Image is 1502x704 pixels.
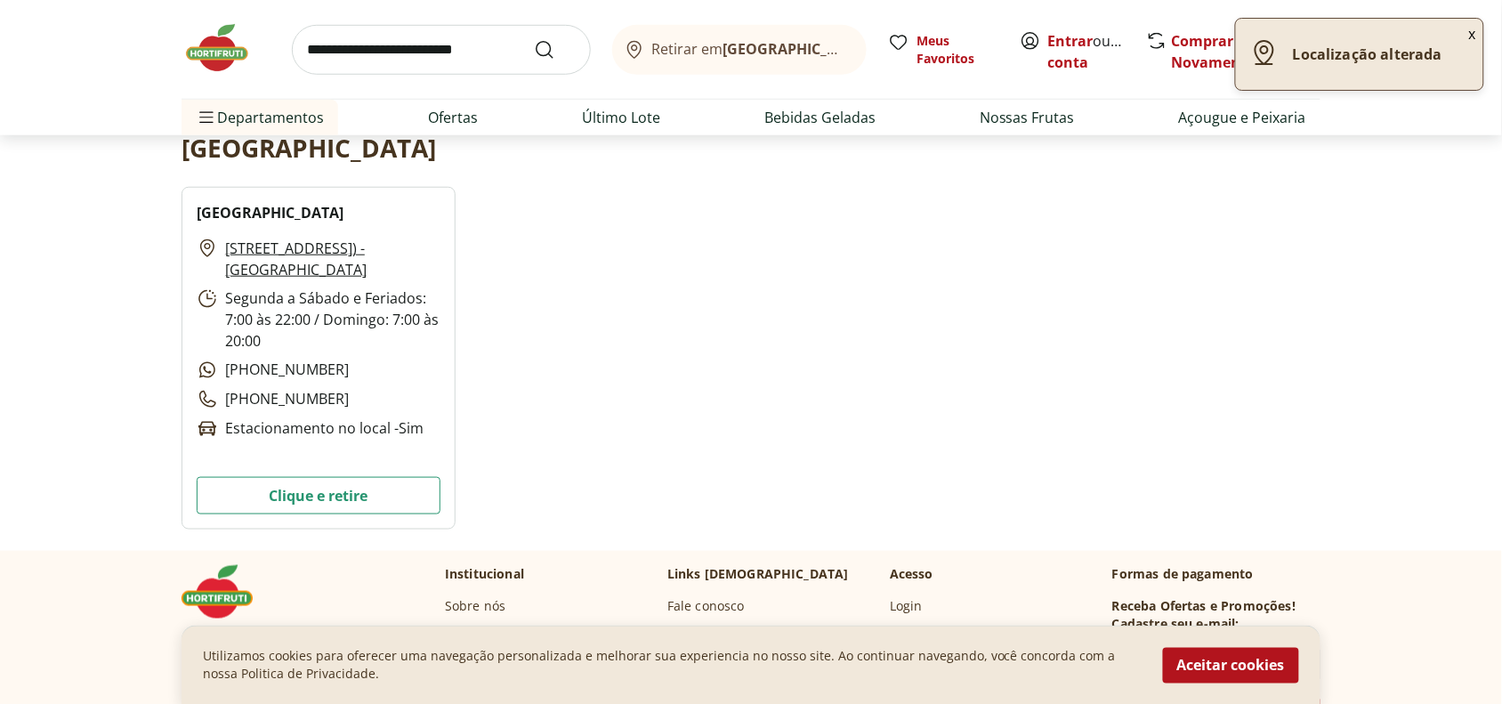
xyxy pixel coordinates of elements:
[723,39,1023,59] b: [GEOGRAPHIC_DATA]/[GEOGRAPHIC_DATA]
[667,565,849,583] p: Links [DEMOGRAPHIC_DATA]
[197,477,440,514] button: Clique e retire
[182,21,271,75] img: Hortifruti
[203,647,1142,683] p: Utilizamos cookies para oferecer uma navegação personalizada e melhorar sua experiencia no nosso ...
[197,359,349,381] p: [PHONE_NUMBER]
[445,565,524,583] p: Institucional
[888,32,998,68] a: Meus Favoritos
[197,202,343,223] h2: [GEOGRAPHIC_DATA]
[980,107,1075,128] a: Nossas Frutas
[1293,45,1469,63] p: Localização alterada
[197,417,424,440] p: Estacionamento no local - Sim
[182,130,436,166] h2: [GEOGRAPHIC_DATA]
[196,96,324,139] span: Departamentos
[1048,30,1127,73] span: ou
[196,96,217,139] button: Menu
[1112,597,1296,615] h3: Receba Ofertas e Promoções!
[890,565,933,583] p: Acesso
[1179,107,1306,128] a: Açougue e Peixaria
[652,41,849,57] span: Retirar em
[197,388,349,410] p: [PHONE_NUMBER]
[197,287,440,352] p: Segunda a Sábado e Feriados: 7:00 às 22:00 / Domingo: 7:00 às 20:00
[1112,615,1240,633] h3: Cadastre seu e-mail:
[428,107,478,128] a: Ofertas
[225,238,440,280] a: [STREET_ADDRESS]) - [GEOGRAPHIC_DATA]
[582,107,660,128] a: Último Lote
[534,39,577,61] button: Submit Search
[917,32,998,68] span: Meus Favoritos
[1172,31,1256,72] a: Comprar Novamente
[764,107,876,128] a: Bebidas Geladas
[890,597,923,615] a: Login
[292,25,591,75] input: search
[1163,647,1299,683] button: Aceitar cookies
[612,25,867,75] button: Retirar em[GEOGRAPHIC_DATA]/[GEOGRAPHIC_DATA]
[182,565,271,619] img: Hortifruti
[445,597,505,615] a: Sobre nós
[1112,565,1320,583] p: Formas de pagamento
[667,597,745,615] a: Fale conosco
[1048,31,1094,51] a: Entrar
[1462,19,1483,49] button: Fechar notificação
[1250,38,1279,67] img: location icon
[1048,31,1146,72] a: Criar conta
